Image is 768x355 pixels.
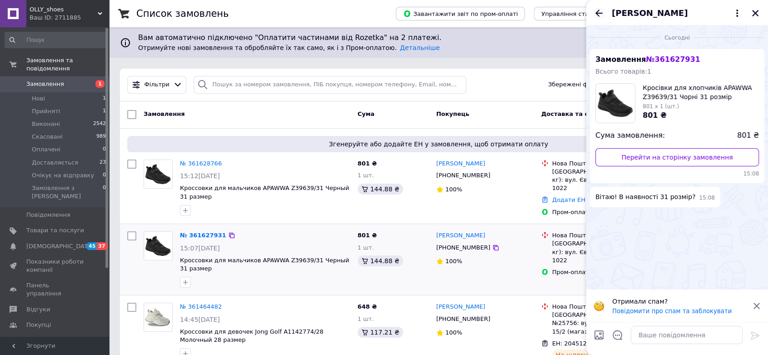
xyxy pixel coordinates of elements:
span: Оплачені [32,145,60,154]
span: [PERSON_NAME] [612,7,688,19]
a: Додати ЕН [552,196,585,203]
h1: Список замовлень [136,8,229,19]
span: 801 ₴ [358,232,377,239]
span: Замовлення [26,80,64,88]
span: Покупці [26,321,51,329]
div: [GEOGRAPHIC_DATA], Поштомат №25756: вул. Райдужний масив, 15/2 (магазин ""Густомаркет) [552,311,660,336]
span: Вам автоматично підключено "Оплатити частинами від Rozetka" на 2 платежі. [138,33,739,43]
img: Фото товару [144,232,172,260]
span: Скасовані [32,133,63,141]
a: № 361628766 [180,160,222,167]
span: Панель управління [26,281,84,298]
a: [PERSON_NAME] [436,303,485,311]
span: 1 [95,80,105,88]
span: 1 шт. [358,172,374,179]
input: Пошук за номером замовлення, ПІБ покупця, номером телефону, Email, номером накладної [194,76,466,94]
button: Назад [593,8,604,19]
div: Пром-оплата [552,208,660,216]
div: 12.09.2025 [590,33,764,42]
span: Кросівки для хлопчиків APAWWA Z39639/31 Чорні 31 розмір [643,83,759,101]
span: Доставка та оплата [541,110,608,117]
a: № 361627931 [180,232,226,239]
span: 1 шт. [358,244,374,251]
div: [PHONE_NUMBER] [434,313,492,325]
img: Фото товару [144,305,172,329]
div: [PHONE_NUMBER] [434,242,492,254]
span: Прийняті [32,107,60,115]
img: 6444308498_w200_h200_krossovki-dlya-malchikov.jpg [596,84,635,123]
div: [GEOGRAPHIC_DATA], №12 (до 30 кг): вул. Європейська, 10, прим. 1022 [552,168,660,193]
button: Управління статусами [534,7,618,20]
span: 15:08 12.09.2025 [595,170,759,178]
div: Нова Пошта [552,160,660,168]
span: Отримуйте нові замовлення та обробляйте їх так само, як і з Пром-оплатою. [138,44,440,51]
span: Управління статусами [541,10,611,17]
span: 100% [445,186,462,193]
span: Очікує на відправку [32,171,94,180]
span: Показники роботи компанії [26,258,84,274]
a: Фото товару [144,231,173,260]
div: 117.21 ₴ [358,327,403,338]
span: 0 [103,171,106,180]
div: 144.88 ₴ [358,255,403,266]
span: Замовлення та повідомлення [26,56,109,73]
span: 801 ₴ [737,130,759,141]
span: Згенеруйте або додайте ЕН у замовлення, щоб отримати оплату [131,140,746,149]
a: № 361464482 [180,303,222,310]
span: Каталог ProSale [26,336,75,345]
input: Пошук [5,32,107,48]
span: OLLY_shoes [30,5,98,14]
span: Покупець [436,110,469,117]
img: Фото товару [144,160,172,188]
span: Збережені фільтри: [548,80,610,89]
span: 1 [103,95,106,103]
a: Перейти на сторінку замовлення [595,148,759,166]
span: Сума замовлення: [595,130,665,141]
button: Закрити [750,8,761,19]
span: Замовлення [595,55,700,64]
a: [PERSON_NAME] [436,160,485,168]
span: [DEMOGRAPHIC_DATA] [26,242,94,250]
div: [PHONE_NUMBER] [434,170,492,181]
a: Детальніше [400,44,440,51]
span: Відгуки [26,305,50,314]
button: Повідомити про спам та заблокувати [612,308,732,315]
span: 23 [100,159,106,167]
a: Кроссовки для мальчиков APAWWA Z39639/31 Черный 31 размер [180,185,349,200]
span: 1 [103,107,106,115]
span: Доставляється [32,159,78,167]
a: Кроссовки для мальчиков APAWWA Z39639/31 Черный 31 размер [180,257,349,272]
span: ЕН: 20451246477368 [552,340,617,347]
div: Ваш ID: 2711885 [30,14,109,22]
a: Кроссовки для девочек Jong Golf A1142774/28 Молочный 28 размер [180,328,324,344]
p: Отримали спам? [612,297,747,306]
span: 15:12[DATE] [180,172,220,180]
a: [PERSON_NAME] [436,231,485,240]
span: 801 ₴ [358,160,377,167]
span: Сьогодні [661,34,693,42]
span: Замовлення з [PERSON_NAME] [32,184,103,200]
span: Нові [32,95,45,103]
div: Нова Пошта [552,231,660,240]
span: Cума [358,110,374,117]
span: 45 [86,242,97,250]
span: Вітаю! В наявності 31 розмір? [595,192,695,202]
span: Всього товарів: 1 [595,68,651,75]
span: Виконані [32,120,60,128]
button: [PERSON_NAME] [612,7,743,19]
span: Фільтри [145,80,170,89]
span: 648 ₴ [358,303,377,310]
button: Завантажити звіт по пром-оплаті [396,7,525,20]
div: [GEOGRAPHIC_DATA], №12 (до 30 кг): вул. Європейська, 10, прим. 1022 [552,240,660,265]
span: 100% [445,329,462,336]
span: Товари та послуги [26,226,84,235]
span: № 361627931 [646,55,700,64]
a: Фото товару [144,303,173,332]
a: Фото товару [144,160,173,189]
span: 15:07[DATE] [180,245,220,252]
span: 0 [103,184,106,200]
span: Завантажити звіт по пром-оплаті [403,10,518,18]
